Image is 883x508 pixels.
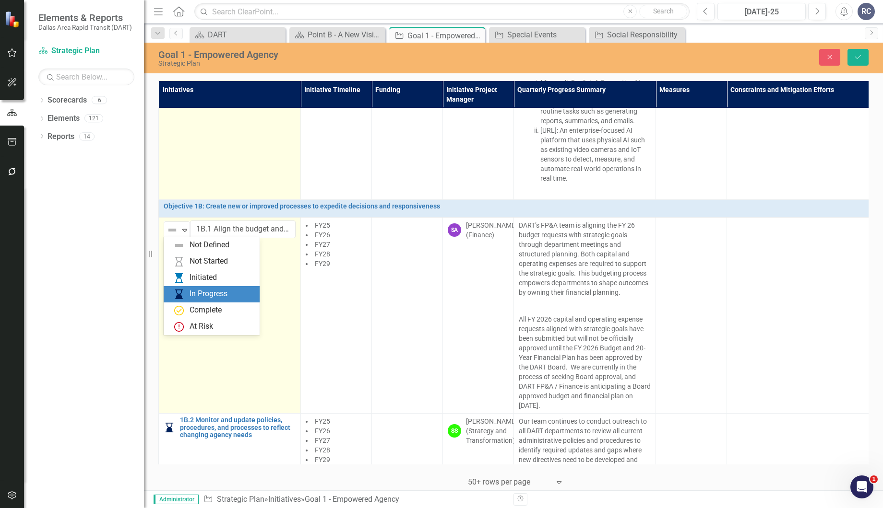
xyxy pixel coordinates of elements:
span: FY27 [315,241,330,248]
a: Initiatives [268,495,301,504]
span: Administrator [154,495,199,504]
span: FY26 [315,231,330,239]
li: [URL]: An enterprise-focused AI platform that uses physical AI such as existing video cameras and... [540,126,651,183]
span: Elements & Reports [38,12,132,23]
input: Search ClearPoint... [194,3,690,20]
div: Goal 1 - Empowered Agency [158,49,556,60]
div: Special Events [507,29,583,41]
span: FY28 [315,250,330,258]
div: Strategic Plan [158,60,556,67]
span: FY29 [315,456,330,463]
div: [PERSON_NAME] (Finance) [466,220,517,240]
input: Name [190,220,296,238]
a: Strategic Plan [38,46,134,57]
img: In Progress [173,289,185,300]
a: DART [192,29,283,41]
div: [DATE]-25 [721,6,802,18]
div: 6 [92,96,107,104]
div: » » [203,494,506,505]
div: SA [448,223,461,237]
div: Not Started [190,256,228,267]
a: Objective 1B: Create new or improved processes to expedite decisions and responsiveness [164,203,864,210]
button: RC [858,3,875,20]
p: Our team continues to conduct outreach to all DART departments to review all current administrati... [519,416,651,476]
img: Not Defined [173,240,185,251]
img: Complete [173,305,185,316]
img: ClearPoint Strategy [5,11,22,27]
div: In Progress [190,289,227,300]
div: [PERSON_NAME] (Strategy and Transformation) [466,416,517,445]
input: Search Below... [38,69,134,85]
span: FY26 [315,427,330,435]
div: Point B - A New Vision for Mobility in [GEOGRAPHIC_DATA][US_STATE] [308,29,383,41]
img: Not Defined [167,224,178,236]
img: In Progress [164,422,175,433]
span: FY27 [315,437,330,444]
img: Not Started [173,256,185,267]
span: 1 [870,475,878,483]
small: Dallas Area Rapid Transit (DART) [38,23,132,31]
a: Social Responsibility [591,29,682,41]
div: Goal 1 - Empowered Agency [305,495,399,504]
div: SS [448,424,461,438]
div: Not Defined [190,240,229,251]
a: Strategic Plan [217,495,264,504]
div: At Risk [190,321,213,332]
iframe: Intercom live chat [850,475,873,498]
a: Point B - A New Vision for Mobility in [GEOGRAPHIC_DATA][US_STATE] [292,29,383,41]
div: Complete [190,305,222,316]
a: Special Events [491,29,583,41]
div: Initiated [190,272,217,283]
span: FY25 [315,221,330,229]
div: 14 [79,132,95,140]
p: DART’s FP&A team is aligning the FY 26 budget requests with strategic goals through department me... [519,220,651,299]
a: Reports [48,131,74,142]
button: [DATE]-25 [717,3,806,20]
img: Initiated [173,272,185,284]
a: Elements [48,113,80,124]
span: FY25 [315,417,330,425]
span: Search [653,7,674,15]
span: FY29 [315,260,330,267]
button: Search [639,5,687,18]
div: Social Responsibility [607,29,682,41]
span: FY28 [315,446,330,454]
a: 1B.2 Monitor and update policies, procedures, and processes to reflect changing agency needs [180,416,296,439]
div: 121 [84,115,103,123]
img: At Risk [173,321,185,333]
div: Goal 1 - Empowered Agency [407,30,483,42]
p: All FY 2026 capital and operating expense requests aligned with strategic goals have been submitt... [519,312,651,410]
a: Scorecards [48,95,87,106]
div: DART [208,29,283,41]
